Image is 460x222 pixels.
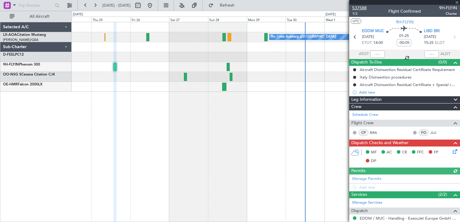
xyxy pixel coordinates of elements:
[419,129,429,136] div: FO
[362,34,374,40] span: [DATE]
[360,216,457,221] a: EDDM / MUC - Handling - ExecuJet Europe GmbH EDDM / MUC
[130,17,169,22] div: Fri 26
[206,1,242,10] button: Refresh
[351,208,368,214] span: Dispatch
[271,32,336,42] div: No Crew Antwerp ([GEOGRAPHIC_DATA])
[435,40,445,46] span: ELDT
[169,17,208,22] div: Sat 27
[439,5,457,11] span: 9H-FLYIN
[3,73,21,76] span: OO-NSG S
[370,130,384,135] a: BRA
[388,8,421,14] div: Flight Confirmed
[362,28,384,34] span: EDDM MUC
[53,17,92,22] div: Wed 24
[439,11,457,16] span: Charter
[396,19,414,25] span: 9H-FLYIN
[352,112,378,118] a: Schedule Crew
[247,17,286,22] div: Mon 29
[362,40,372,46] span: ETOT
[438,59,447,65] span: (0/0)
[3,63,19,66] span: 9H-FLYIN
[352,200,382,206] a: Manage Services
[360,82,457,87] div: Aircraft Disinsection Residual Certificate + Special request
[371,150,377,156] span: MF
[440,51,450,57] span: ALDT
[3,83,18,86] span: OE-HMR
[3,53,15,57] span: D-FEEL
[373,40,383,46] span: 14:00
[424,40,434,46] span: 15:25
[325,12,336,17] div: [DATE]
[215,3,240,8] span: Refresh
[351,96,382,103] span: Leg Information
[424,28,440,34] span: LIBD BRI
[351,140,409,146] span: Dispatch Checks and Weather
[3,33,17,37] span: LX-AOA
[387,150,392,156] span: AC
[359,51,369,57] span: ATOT
[359,129,368,136] div: CP
[430,130,444,135] a: JLU
[434,150,438,156] span: FP
[351,59,382,66] span: Dispatch To-Dos
[3,38,39,42] a: [PERSON_NAME]/QSA
[352,5,367,11] span: 537588
[3,83,42,86] a: OE-HMRFalcon 2000LX
[16,14,64,19] span: All Aircraft
[359,90,457,95] div: Add new
[325,17,363,22] div: Wed 1
[399,33,409,39] span: 01:25
[360,67,455,72] div: Aircraft Disinsection Residual Certificate Requirement
[92,17,130,22] div: Thu 25
[3,73,55,76] a: OO-NSG SCessna Citation CJ4
[351,120,374,127] span: Flight Crew
[351,103,362,110] span: Crew
[208,17,247,22] div: Sun 28
[73,12,83,17] div: [DATE]
[371,158,376,164] span: DP
[3,63,40,66] a: 9H-FLYINPhenom 300
[18,1,53,10] input: Trip Number
[286,17,325,22] div: Tue 30
[351,191,367,198] span: Services
[438,191,447,198] span: (2/2)
[3,33,46,37] a: LX-AOACitation Mustang
[417,150,424,156] span: FFC
[360,75,412,80] div: Italy Disinsection procedures
[424,34,436,40] span: [DATE]
[102,3,131,8] span: [DATE] - [DATE]
[7,12,65,21] button: All Aircraft
[3,53,24,57] a: D-FEELPC12
[402,150,407,156] span: CR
